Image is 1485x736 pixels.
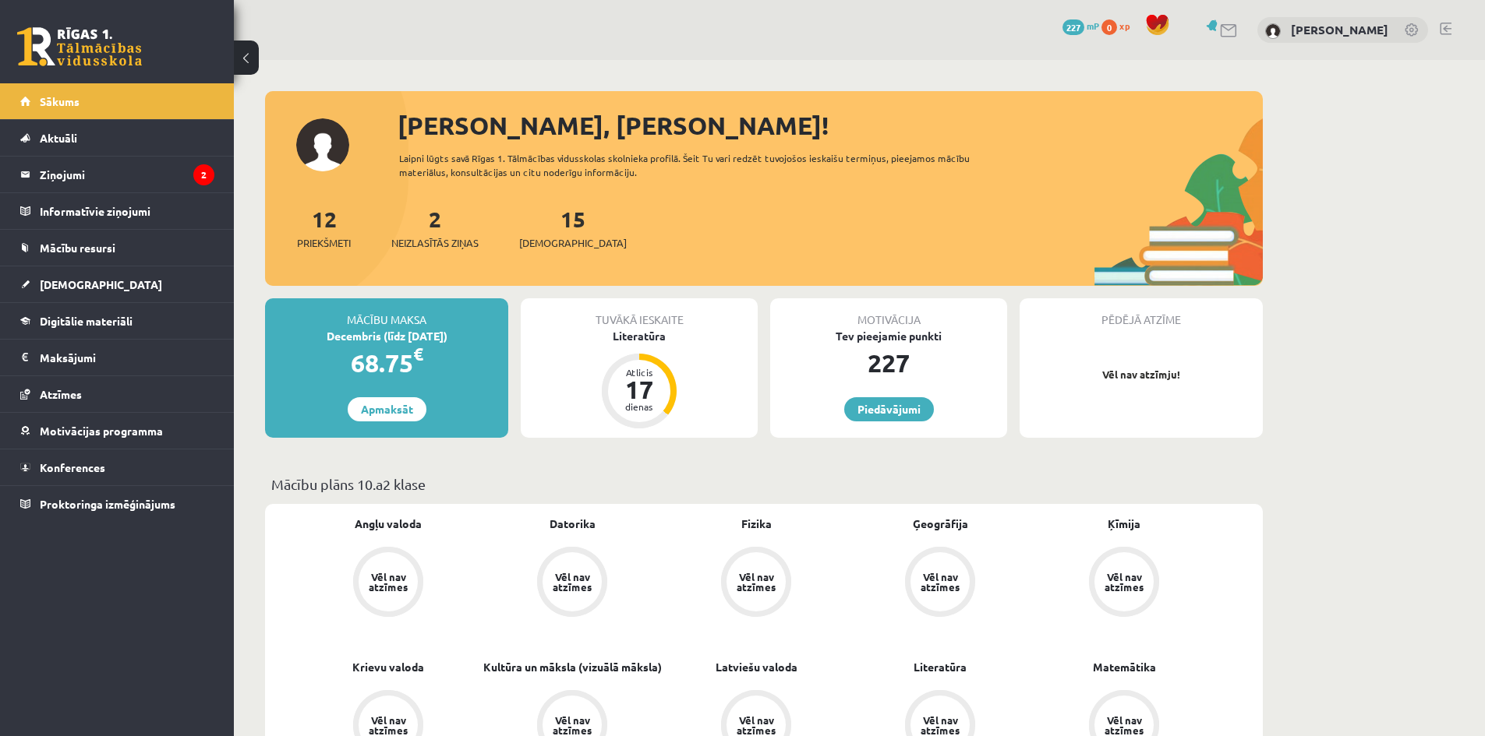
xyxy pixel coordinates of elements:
[348,397,426,421] a: Apmaksāt
[1101,19,1137,32] a: 0 xp
[770,328,1007,344] div: Tev pieejamie punkti
[1119,19,1130,32] span: xp
[844,397,934,421] a: Piedāvājumi
[40,314,133,328] span: Digitālie materiāli
[1291,22,1388,37] a: [PERSON_NAME]
[20,230,214,266] a: Mācību resursi
[40,193,214,229] legend: Informatīvie ziņojumi
[40,277,162,291] span: [DEMOGRAPHIC_DATA]
[521,328,758,431] a: Literatūra Atlicis 17 dienas
[519,205,627,251] a: 15[DEMOGRAPHIC_DATA]
[297,205,351,251] a: 12Priekšmeti
[20,486,214,522] a: Proktoringa izmēģinājums
[20,266,214,302] a: [DEMOGRAPHIC_DATA]
[40,340,214,375] legend: Maksājumi
[848,547,1032,620] a: Vēl nav atzīmes
[40,497,175,511] span: Proktoringa izmēģinājums
[734,572,778,592] div: Vēl nav atzīmes
[391,205,479,251] a: 2Neizlasītās ziņas
[391,235,479,251] span: Neizlasītās ziņas
[1265,23,1281,39] img: Aleks Netlavs
[1093,659,1156,675] a: Matemātika
[913,516,968,532] a: Ģeogrāfija
[297,235,351,251] span: Priekšmeti
[741,516,772,532] a: Fizika
[20,83,214,119] a: Sākums
[1027,367,1255,382] p: Vēl nav atzīmju!
[918,572,962,592] div: Vēl nav atzīmes
[40,241,115,255] span: Mācību resursi
[20,193,214,229] a: Informatīvie ziņojumi
[550,715,594,735] div: Vēl nav atzīmes
[521,298,758,328] div: Tuvākā ieskaite
[480,547,664,620] a: Vēl nav atzīmes
[616,377,663,402] div: 17
[193,164,214,185] i: 2
[20,340,214,375] a: Maksājumi
[918,715,962,735] div: Vēl nav atzīmes
[1102,715,1146,735] div: Vēl nav atzīmes
[413,343,423,365] span: €
[20,157,214,192] a: Ziņojumi2
[40,460,105,474] span: Konferences
[355,516,422,532] a: Angļu valoda
[40,131,77,145] span: Aktuāli
[20,303,214,339] a: Digitālie materiāli
[616,368,663,377] div: Atlicis
[716,659,797,675] a: Latviešu valoda
[483,659,662,675] a: Kultūra un māksla (vizuālā māksla)
[40,424,163,438] span: Motivācijas programma
[17,27,142,66] a: Rīgas 1. Tālmācības vidusskola
[352,659,424,675] a: Krievu valoda
[664,547,848,620] a: Vēl nav atzīmes
[734,715,778,735] div: Vēl nav atzīmes
[1108,516,1140,532] a: Ķīmija
[20,449,214,485] a: Konferences
[20,413,214,449] a: Motivācijas programma
[914,659,967,675] a: Literatūra
[770,298,1007,328] div: Motivācija
[1032,547,1216,620] a: Vēl nav atzīmes
[20,376,214,412] a: Atzīmes
[1062,19,1099,32] a: 227 mP
[770,344,1007,382] div: 227
[20,120,214,156] a: Aktuāli
[399,151,998,179] div: Laipni lūgts savā Rīgas 1. Tālmācības vidusskolas skolnieka profilā. Šeit Tu vari redzēt tuvojošo...
[366,572,410,592] div: Vēl nav atzīmes
[1101,19,1117,35] span: 0
[1087,19,1099,32] span: mP
[1062,19,1084,35] span: 227
[521,328,758,344] div: Literatūra
[366,715,410,735] div: Vēl nav atzīmes
[398,107,1263,144] div: [PERSON_NAME], [PERSON_NAME]!
[265,344,508,382] div: 68.75
[40,157,214,192] legend: Ziņojumi
[519,235,627,251] span: [DEMOGRAPHIC_DATA]
[1102,572,1146,592] div: Vēl nav atzīmes
[550,516,596,532] a: Datorika
[1020,298,1263,328] div: Pēdējā atzīme
[265,298,508,328] div: Mācību maksa
[296,547,480,620] a: Vēl nav atzīmes
[40,94,80,108] span: Sākums
[40,387,82,401] span: Atzīmes
[616,402,663,411] div: dienas
[265,328,508,344] div: Decembris (līdz [DATE])
[271,474,1257,495] p: Mācību plāns 10.a2 klase
[550,572,594,592] div: Vēl nav atzīmes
